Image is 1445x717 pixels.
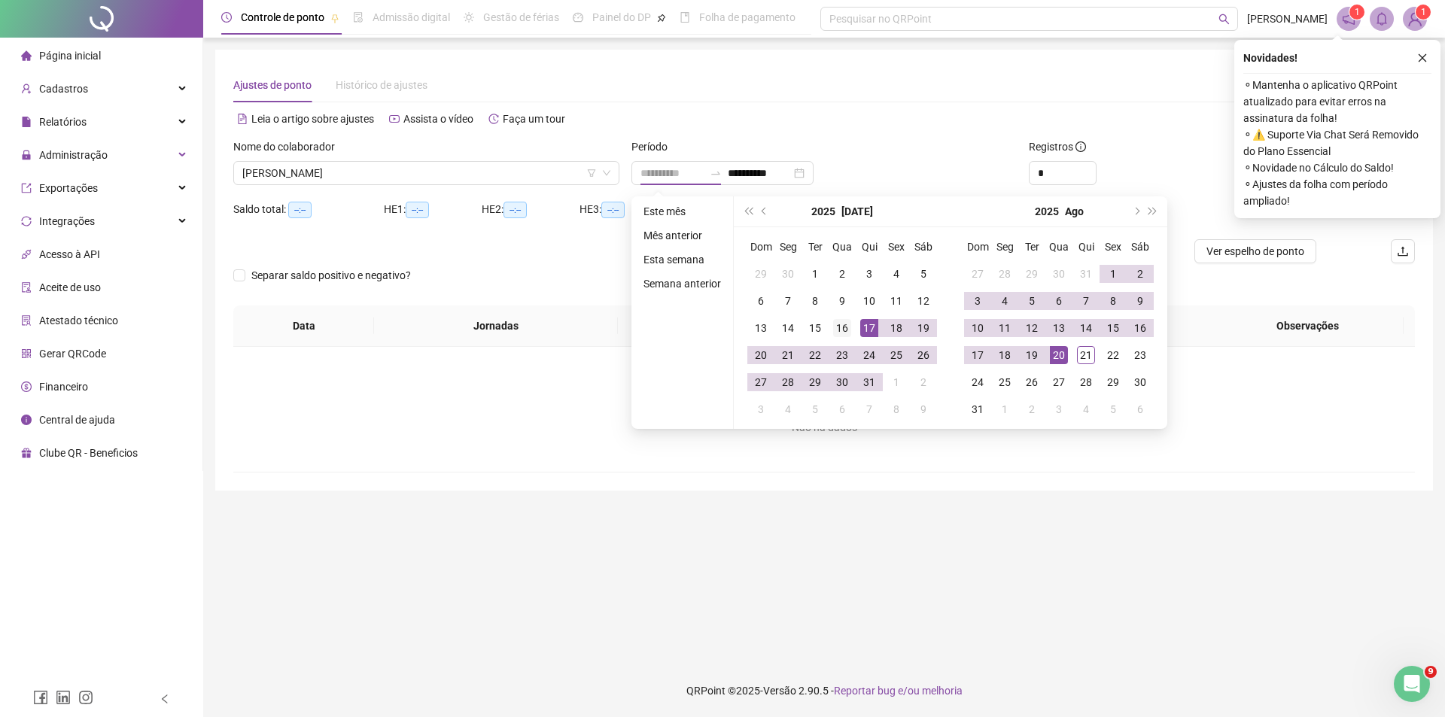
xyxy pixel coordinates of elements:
div: 22 [806,346,824,364]
td: 2025-09-03 [1045,396,1072,423]
span: ⚬ Mantenha o aplicativo QRPoint atualizado para evitar erros na assinatura da folha! [1243,77,1431,126]
span: Exportações [39,182,98,194]
td: 2025-07-07 [774,287,802,314]
td: 2025-08-01 [1100,260,1127,287]
label: Período [631,138,677,155]
td: 2025-08-02 [910,369,937,396]
div: 21 [1077,346,1095,364]
div: 27 [752,373,770,391]
span: ⚬ ⚠️ Suporte Via Chat Será Removido do Plano Essencial [1243,126,1431,160]
div: 23 [833,346,851,364]
td: 2025-07-12 [910,287,937,314]
td: 2025-08-17 [964,342,991,369]
th: Qua [1045,233,1072,260]
td: 2025-09-01 [991,396,1018,423]
span: ⚬ Novidade no Cálculo do Saldo! [1243,160,1431,176]
th: Seg [991,233,1018,260]
div: 22 [1104,346,1122,364]
div: 13 [1050,319,1068,337]
button: year panel [811,196,835,226]
div: 2 [1023,400,1041,418]
th: Dom [747,233,774,260]
td: 2025-08-05 [1018,287,1045,314]
iframe: Intercom live chat [1394,666,1430,702]
span: file [21,117,32,127]
span: Administração [39,149,108,161]
span: down [602,169,611,178]
div: 20 [1050,346,1068,364]
td: 2025-07-27 [964,260,991,287]
span: notification [1342,12,1355,26]
td: 2025-08-27 [1045,369,1072,396]
span: book [680,12,690,23]
div: 4 [779,400,797,418]
div: 1 [887,373,905,391]
span: Financeiro [39,381,88,393]
div: 6 [1050,292,1068,310]
span: dashboard [573,12,583,23]
th: Sex [1100,233,1127,260]
span: Novidades ! [1243,50,1297,66]
div: 19 [914,319,932,337]
span: Faça um tour [503,113,565,125]
td: 2025-07-31 [1072,260,1100,287]
span: swap-right [710,167,722,179]
span: Ajustes de ponto [233,79,312,91]
th: Sex [883,233,910,260]
span: pushpin [330,14,339,23]
div: 14 [1077,319,1095,337]
td: 2025-07-18 [883,314,910,342]
div: 24 [969,373,987,391]
span: 1 [1421,7,1426,17]
span: --:-- [601,202,625,218]
button: year panel [1035,196,1059,226]
button: prev-year [756,196,773,226]
td: 2025-08-21 [1072,342,1100,369]
div: 4 [996,292,1014,310]
div: 5 [806,400,824,418]
td: 2025-08-11 [991,314,1018,342]
td: 2025-07-28 [991,260,1018,287]
td: 2025-07-05 [910,260,937,287]
td: 2025-07-30 [1045,260,1072,287]
span: Cadastros [39,83,88,95]
div: HE 3: [580,201,677,218]
button: super-prev-year [740,196,756,226]
span: audit [21,282,32,293]
li: Este mês [637,202,727,220]
span: qrcode [21,348,32,359]
td: 2025-09-02 [1018,396,1045,423]
td: 2025-08-02 [1127,260,1154,287]
button: month panel [841,196,873,226]
th: Observações [1212,305,1404,347]
div: 30 [1131,373,1149,391]
td: 2025-08-04 [991,287,1018,314]
td: 2025-07-22 [802,342,829,369]
td: 2025-07-29 [802,369,829,396]
td: 2025-08-22 [1100,342,1127,369]
div: 21 [779,346,797,364]
div: 29 [1023,265,1041,283]
td: 2025-08-24 [964,369,991,396]
td: 2025-08-08 [883,396,910,423]
span: Gestão de férias [483,11,559,23]
div: 15 [806,319,824,337]
div: 28 [996,265,1014,283]
td: 2025-08-07 [856,396,883,423]
li: Esta semana [637,251,727,269]
span: ⚬ Ajustes da folha com período ampliado! [1243,176,1431,209]
div: 10 [860,292,878,310]
td: 2025-07-14 [774,314,802,342]
span: Ver espelho de ponto [1206,243,1304,260]
td: 2025-07-01 [802,260,829,287]
div: 30 [779,265,797,283]
td: 2025-07-31 [856,369,883,396]
span: Painel do DP [592,11,651,23]
td: 2025-07-28 [774,369,802,396]
div: 27 [969,265,987,283]
td: 2025-08-09 [910,396,937,423]
div: 16 [833,319,851,337]
div: 3 [1050,400,1068,418]
td: 2025-07-16 [829,314,856,342]
div: 2 [1131,265,1149,283]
